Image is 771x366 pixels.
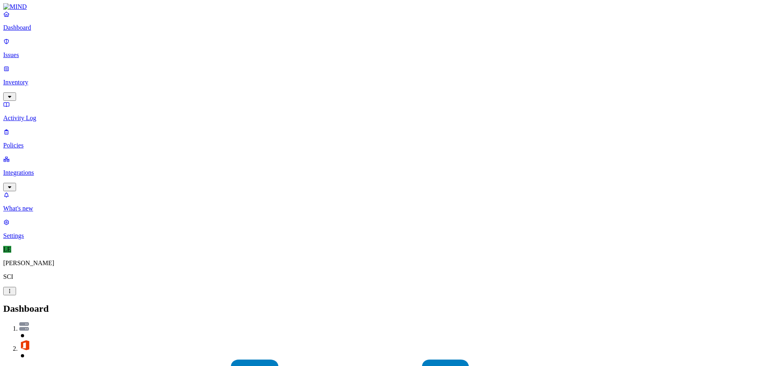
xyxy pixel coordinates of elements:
a: Integrations [3,155,768,190]
p: SCI [3,273,768,280]
a: Policies [3,128,768,149]
p: Dashboard [3,24,768,31]
img: MIND [3,3,27,10]
a: Settings [3,219,768,239]
a: Dashboard [3,10,768,31]
a: Issues [3,38,768,59]
p: Policies [3,142,768,149]
p: [PERSON_NAME] [3,260,768,267]
p: Activity Log [3,115,768,122]
a: What's new [3,191,768,212]
p: Issues [3,51,768,59]
img: svg%3e [19,339,31,351]
a: Activity Log [3,101,768,122]
span: LE [3,246,11,253]
a: MIND [3,3,768,10]
h2: Dashboard [3,303,768,314]
p: Inventory [3,79,768,86]
p: What's new [3,205,768,212]
p: Integrations [3,169,768,176]
img: svg%3e [19,322,29,331]
a: Inventory [3,65,768,100]
p: Settings [3,232,768,239]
